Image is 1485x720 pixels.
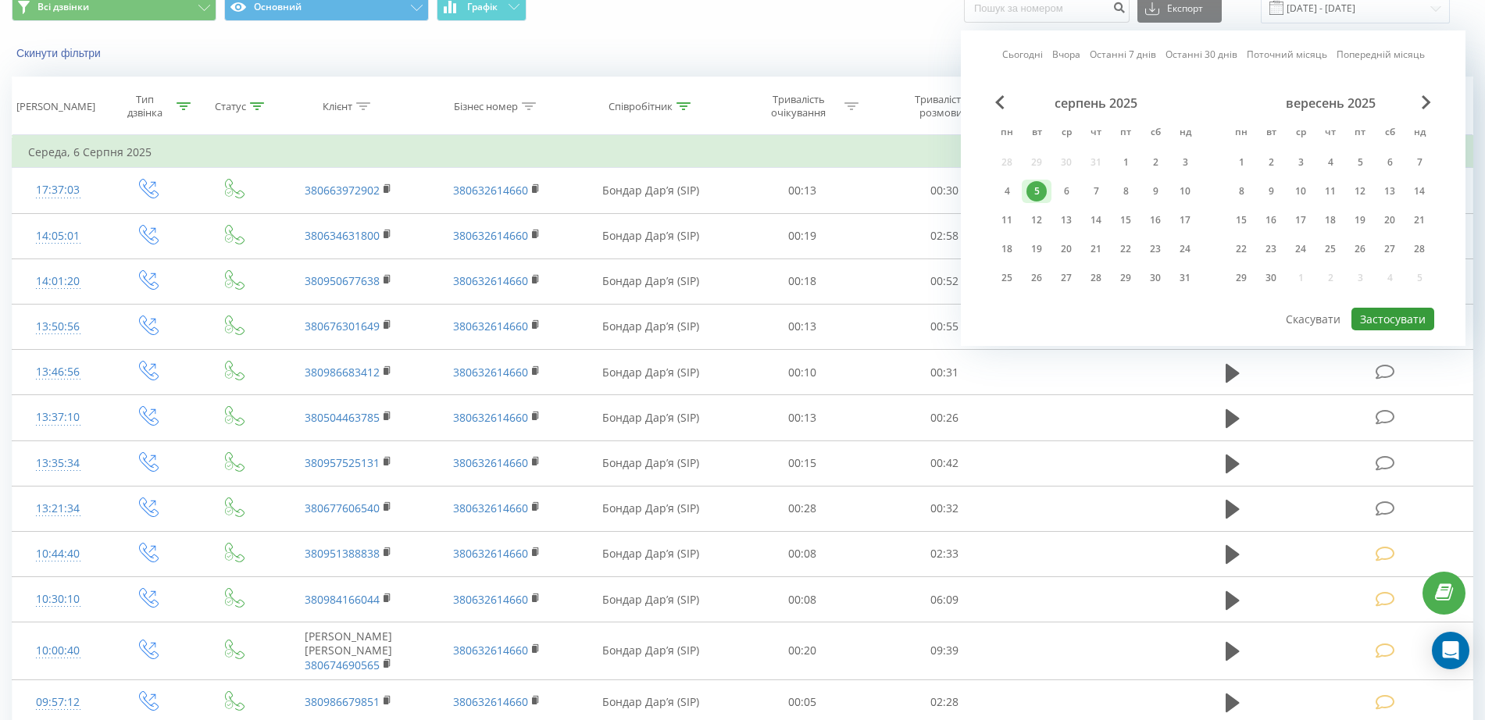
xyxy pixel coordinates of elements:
[1315,209,1345,232] div: чт 18 вер 2025 р.
[305,694,380,709] a: 380986679851
[1345,151,1375,174] div: пт 5 вер 2025 р.
[1348,122,1372,145] abbr: п’ятниця
[1022,180,1051,203] div: вт 5 серп 2025 р.
[1175,210,1195,230] div: 17
[1230,122,1253,145] abbr: понеділок
[1141,237,1170,261] div: сб 23 серп 2025 р.
[305,319,380,333] a: 380676301649
[1409,152,1430,173] div: 7
[28,402,87,433] div: 13:37:10
[899,93,983,119] div: Тривалість розмови
[571,486,730,531] td: Бондар Дарʼя (SIP)
[1056,181,1076,201] div: 6
[731,258,874,304] td: 00:18
[1175,181,1195,201] div: 10
[1111,237,1141,261] div: пт 22 серп 2025 р.
[873,395,1016,440] td: 00:26
[453,319,528,333] a: 380632614660
[571,168,730,213] td: Бондар Дарʼя (SIP)
[571,440,730,486] td: Бондар Дарʼя (SIP)
[873,168,1016,213] td: 00:30
[571,622,730,680] td: Бондар Дарʼя (SIP)
[305,455,380,470] a: 380957525131
[873,622,1016,680] td: 09:39
[1084,122,1108,145] abbr: четвер
[1319,122,1342,145] abbr: четвер
[1320,152,1340,173] div: 4
[1081,209,1111,232] div: чт 14 серп 2025 р.
[873,577,1016,622] td: 06:09
[1261,181,1281,201] div: 9
[1290,210,1311,230] div: 17
[873,350,1016,395] td: 00:31
[1432,632,1469,669] div: Open Intercom Messenger
[731,577,874,622] td: 00:08
[995,95,1005,109] span: Previous Month
[453,365,528,380] a: 380632614660
[1141,180,1170,203] div: сб 9 серп 2025 р.
[1116,181,1136,201] div: 8
[1231,239,1251,259] div: 22
[453,410,528,425] a: 380632614660
[16,100,95,113] div: [PERSON_NAME]
[1114,122,1137,145] abbr: п’ятниця
[305,273,380,288] a: 380950677638
[992,237,1022,261] div: пн 18 серп 2025 р.
[1290,239,1311,259] div: 24
[873,531,1016,576] td: 02:33
[1141,151,1170,174] div: сб 2 серп 2025 р.
[1231,152,1251,173] div: 1
[1350,181,1370,201] div: 12
[1261,239,1281,259] div: 23
[305,228,380,243] a: 380634631800
[12,46,109,60] button: Скинути фільтри
[1320,181,1340,201] div: 11
[1320,210,1340,230] div: 18
[1145,181,1166,201] div: 9
[1315,180,1345,203] div: чт 11 вер 2025 р.
[1320,239,1340,259] div: 25
[1351,308,1434,330] button: Застосувати
[1086,239,1106,259] div: 21
[1173,122,1197,145] abbr: неділя
[1380,181,1400,201] div: 13
[453,455,528,470] a: 380632614660
[997,239,1017,259] div: 18
[1375,237,1405,261] div: сб 27 вер 2025 р.
[453,501,528,515] a: 380632614660
[571,213,730,258] td: Бондар Дарʼя (SIP)
[37,1,89,13] span: Всі дзвінки
[609,100,673,113] div: Співробітник
[1231,210,1251,230] div: 15
[571,350,730,395] td: Бондар Дарʼя (SIP)
[305,410,380,425] a: 380504463785
[453,592,528,607] a: 380632614660
[454,100,518,113] div: Бізнес номер
[1286,237,1315,261] div: ср 24 вер 2025 р.
[1289,122,1312,145] abbr: середа
[992,95,1200,111] div: серпень 2025
[12,137,1473,168] td: Середа, 6 Серпня 2025
[1022,209,1051,232] div: вт 12 серп 2025 р.
[1116,268,1136,288] div: 29
[1170,151,1200,174] div: нд 3 серп 2025 р.
[1090,47,1156,62] a: Останні 7 днів
[1226,180,1256,203] div: пн 8 вер 2025 р.
[1141,209,1170,232] div: сб 16 серп 2025 р.
[1375,209,1405,232] div: сб 20 вер 2025 р.
[28,636,87,666] div: 10:00:40
[1286,209,1315,232] div: ср 17 вер 2025 р.
[1116,210,1136,230] div: 15
[757,93,841,119] div: Тривалість очікування
[1226,95,1434,111] div: вересень 2025
[1290,152,1311,173] div: 3
[1051,180,1081,203] div: ср 6 серп 2025 р.
[1022,266,1051,290] div: вт 26 серп 2025 р.
[1375,151,1405,174] div: сб 6 вер 2025 р.
[1345,180,1375,203] div: пт 12 вер 2025 р.
[1086,210,1106,230] div: 14
[1022,237,1051,261] div: вт 19 серп 2025 р.
[571,531,730,576] td: Бондар Дарʼя (SIP)
[28,687,87,718] div: 09:57:12
[1145,152,1166,173] div: 2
